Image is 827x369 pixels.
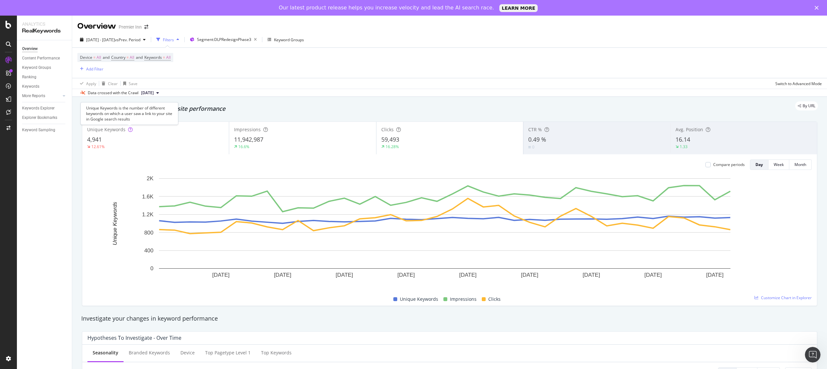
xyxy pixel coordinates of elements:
a: Keywords [22,83,67,90]
iframe: Intercom live chat [805,347,820,363]
div: 0 [532,144,534,150]
div: Day [755,162,763,167]
button: Week [768,159,789,170]
div: legacy label [795,101,818,110]
div: Clear [108,81,118,86]
span: By URL [803,104,815,108]
div: Hypotheses to Investigate - Over Time [87,335,181,341]
span: CTR % [528,126,542,133]
text: 400 [144,248,153,254]
div: Seasonality [93,350,118,356]
text: 1.2K [142,211,154,218]
button: Add Filter [77,65,103,73]
div: Branded Keywords [129,350,170,356]
a: Overview [22,45,67,52]
button: Apply [77,78,96,89]
div: Week [774,162,784,167]
div: Top pagetype Level 1 [205,350,251,356]
text: 800 [144,230,153,236]
div: 1.33 [680,144,688,149]
div: Keyword Sampling [22,127,55,134]
span: Clicks [488,295,501,303]
button: Switch to Advanced Mode [773,78,822,89]
div: Add Filter [86,66,103,72]
span: and [136,55,143,60]
text: [DATE] [521,272,538,278]
a: Keyword Sampling [22,127,67,134]
a: More Reports [22,93,61,99]
span: = [126,55,129,60]
div: Switch to Advanced Mode [775,81,822,86]
div: Explorer Bookmarks [22,114,57,121]
button: Keyword Groups [265,34,307,45]
button: Day [750,159,768,170]
span: Keywords [144,55,162,60]
text: [DATE] [706,272,724,278]
span: Impressions [450,295,477,303]
div: 16.6% [238,144,249,149]
text: [DATE] [274,272,292,278]
text: [DATE] [644,272,662,278]
a: Ranking [22,74,67,81]
div: Overview [22,45,38,52]
div: Data crossed with the Crawl [88,90,138,96]
button: Filters [154,34,182,45]
div: Keywords [22,83,39,90]
div: Save [129,81,138,86]
button: Month [789,159,812,170]
span: [DATE] - [DATE] [86,37,115,43]
div: Month [794,162,806,167]
div: Keyword Groups [22,64,51,71]
text: Unique Keywords [112,202,118,245]
div: RealKeywords [22,27,67,35]
div: More Reports [22,93,45,99]
div: Top Keywords [261,350,292,356]
div: Close [815,6,821,10]
div: arrow-right-arrow-left [144,25,148,29]
span: Unique Keywords [87,126,125,133]
text: [DATE] [212,272,230,278]
span: 0.49 % [528,135,546,143]
a: LEARN MORE [499,4,538,12]
div: 12.61% [91,144,105,149]
span: Segment: DLPRedesignPhase3 [197,37,251,42]
div: Content Performance [22,55,60,62]
button: [DATE] - [DATE]vsPrev. Period [77,34,148,45]
div: Premier Inn [119,24,142,30]
button: [DATE] [138,89,162,97]
text: 2K [147,175,153,182]
span: Customize Chart in Explorer [761,295,812,300]
button: Segment:DLPRedesignPhase3 [187,34,259,45]
span: Impressions [234,126,261,133]
span: = [163,55,165,60]
text: [DATE] [459,272,477,278]
text: 1.6K [142,194,154,200]
span: 59,493 [381,135,399,143]
span: Country [111,55,125,60]
text: 0 [151,265,153,272]
div: Unique Keywords is the number of different keywords on which a user saw a link to your site in Go... [81,102,178,125]
span: All [97,53,101,62]
a: Explorer Bookmarks [22,114,67,121]
span: Unique Keywords [400,295,438,303]
div: Filters [163,37,174,43]
button: Clear [99,78,118,89]
span: 11,942,987 [234,135,263,143]
svg: A chart. [87,175,802,288]
a: Customize Chart in Explorer [755,295,812,300]
span: 16.14 [676,135,690,143]
div: Investigate your changes in keyword performance [81,314,818,323]
div: Keywords Explorer [22,105,55,112]
div: Compare periods [713,162,745,167]
a: Keywords Explorer [22,105,67,112]
text: [DATE] [583,272,600,278]
div: Analytics [22,21,67,27]
span: 2025 Aug. 4th [141,90,154,96]
text: [DATE] [336,272,353,278]
div: Device [180,350,195,356]
span: Clicks [381,126,394,133]
span: vs Prev. Period [115,37,140,43]
span: = [93,55,96,60]
span: 4,941 [87,135,102,143]
a: Content Performance [22,55,67,62]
